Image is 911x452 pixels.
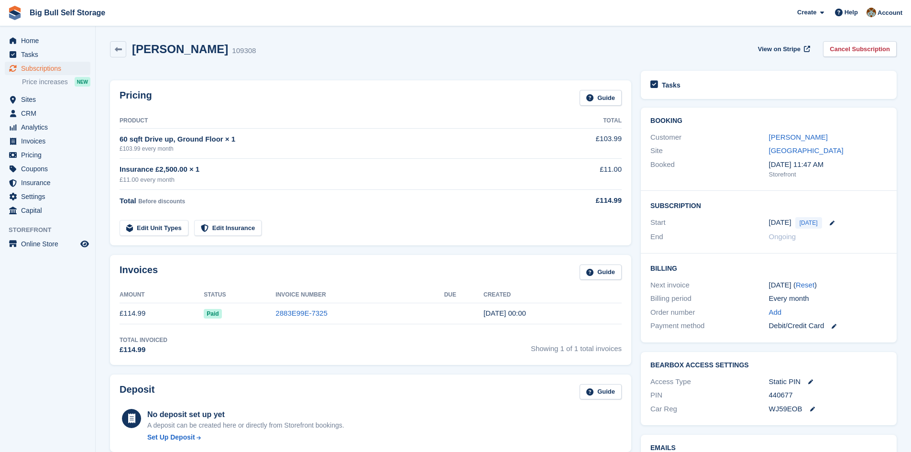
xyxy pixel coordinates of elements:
[769,133,828,141] a: [PERSON_NAME]
[9,225,95,235] span: Storefront
[21,176,78,189] span: Insurance
[21,107,78,120] span: CRM
[769,307,782,318] a: Add
[26,5,109,21] a: Big Bull Self Storage
[544,128,622,158] td: £103.99
[483,309,526,317] time: 2025-09-28 23:00:08 UTC
[769,280,887,291] div: [DATE] ( )
[650,117,887,125] h2: Booking
[544,113,622,129] th: Total
[823,41,897,57] a: Cancel Subscription
[650,132,768,143] div: Customer
[797,8,816,17] span: Create
[120,265,158,280] h2: Invoices
[120,90,152,106] h2: Pricing
[769,146,844,154] a: [GEOGRAPHIC_DATA]
[120,220,188,236] a: Edit Unit Types
[531,336,622,355] span: Showing 1 of 1 total invoices
[580,265,622,280] a: Guide
[120,175,544,185] div: £11.00 every month
[21,237,78,251] span: Online Store
[204,309,221,319] span: Paid
[444,287,483,303] th: Due
[769,159,887,170] div: [DATE] 11:47 AM
[194,220,262,236] a: Edit Insurance
[754,41,812,57] a: View on Stripe
[5,190,90,203] a: menu
[147,432,344,442] a: Set Up Deposit
[21,148,78,162] span: Pricing
[662,81,681,89] h2: Tasks
[8,6,22,20] img: stora-icon-8386f47178a22dfd0bd8f6a31ec36ba5ce8667c1dd55bd0f319d3a0aa187defe.svg
[867,8,876,17] img: Mike Llewellen Palmer
[650,293,768,304] div: Billing period
[650,263,887,273] h2: Billing
[5,107,90,120] a: menu
[5,204,90,217] a: menu
[79,238,90,250] a: Preview store
[5,93,90,106] a: menu
[120,164,544,175] div: Insurance £2,500.00 × 1
[21,93,78,106] span: Sites
[120,384,154,400] h2: Deposit
[650,362,887,369] h2: BearBox Access Settings
[769,320,887,331] div: Debit/Credit Card
[580,384,622,400] a: Guide
[845,8,858,17] span: Help
[120,287,204,303] th: Amount
[132,43,228,55] h2: [PERSON_NAME]
[5,48,90,61] a: menu
[21,34,78,47] span: Home
[650,159,768,179] div: Booked
[22,77,90,87] a: Price increases NEW
[120,197,136,205] span: Total
[758,44,801,54] span: View on Stripe
[275,309,327,317] a: 2883E99E-7325
[120,303,204,324] td: £114.99
[796,281,814,289] a: Reset
[5,34,90,47] a: menu
[21,62,78,75] span: Subscriptions
[795,217,822,229] span: [DATE]
[21,162,78,176] span: Coupons
[483,287,622,303] th: Created
[650,376,768,387] div: Access Type
[650,217,768,229] div: Start
[878,8,902,18] span: Account
[204,287,275,303] th: Status
[138,198,185,205] span: Before discounts
[5,237,90,251] a: menu
[650,390,768,401] div: PIN
[769,217,791,228] time: 2025-09-28 23:00:00 UTC
[120,344,167,355] div: £114.99
[5,62,90,75] a: menu
[5,176,90,189] a: menu
[5,134,90,148] a: menu
[120,134,544,145] div: 60 sqft Drive up, Ground Floor × 1
[147,420,344,430] p: A deposit can be created here or directly from Storefront bookings.
[5,162,90,176] a: menu
[21,204,78,217] span: Capital
[22,77,68,87] span: Price increases
[21,134,78,148] span: Invoices
[650,404,768,415] div: Car Reg
[147,432,195,442] div: Set Up Deposit
[275,287,444,303] th: Invoice Number
[544,195,622,206] div: £114.99
[5,148,90,162] a: menu
[650,200,887,210] h2: Subscription
[769,170,887,179] div: Storefront
[769,390,887,401] div: 440677
[21,48,78,61] span: Tasks
[650,232,768,243] div: End
[75,77,90,87] div: NEW
[650,280,768,291] div: Next invoice
[769,232,796,241] span: Ongoing
[650,307,768,318] div: Order number
[147,409,344,420] div: No deposit set up yet
[769,404,887,415] div: WJ59EOB
[5,121,90,134] a: menu
[769,376,887,387] div: Static PIN
[650,145,768,156] div: Site
[580,90,622,106] a: Guide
